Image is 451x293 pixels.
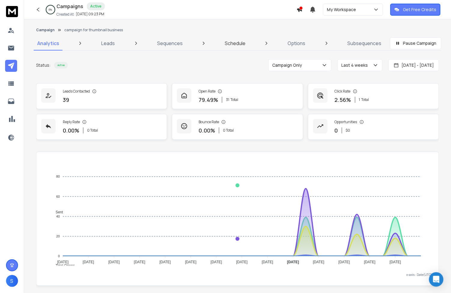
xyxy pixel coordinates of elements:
p: 2.56 % [335,96,351,104]
button: Pause Campaign [390,37,441,49]
p: Get Free Credits [403,7,436,13]
tspan: [DATE] [134,260,145,264]
p: 0 Total [223,128,234,133]
a: Analytics [34,36,63,50]
tspan: [DATE] [236,260,248,264]
tspan: 40 [56,215,60,218]
p: Bounce Rate [199,120,219,124]
a: Opportunities0$0 [308,114,439,140]
tspan: [DATE] [185,260,197,264]
p: 79.49 % [199,96,218,104]
a: Sequences [154,36,186,50]
div: Active [54,62,68,69]
tspan: 0 [58,254,60,258]
p: Open Rate [199,89,215,94]
p: Options [288,40,306,47]
tspan: [DATE] [211,260,222,264]
tspan: [DATE] [339,260,350,264]
p: campaign for thumbnail business [64,28,123,32]
button: [DATE] - [DATE] [389,59,439,71]
p: 0 Total [87,128,98,133]
p: 0 % [49,8,52,11]
a: Reply Rate0.00%0 Total [36,114,167,140]
a: Bounce Rate0.00%0 Total [172,114,303,140]
tspan: [DATE] [108,260,120,264]
p: Created At: [56,12,75,17]
a: Options [284,36,309,50]
p: Schedule [225,40,245,47]
button: S [6,275,18,287]
p: Opportunities [335,120,357,124]
p: Leads [101,40,115,47]
p: Click Rate [335,89,351,94]
p: Campaign Only [272,62,304,68]
a: Click Rate2.56%1Total [308,83,439,109]
span: Total [361,97,369,102]
h1: Campaigns [56,3,83,10]
span: 1 [359,97,360,102]
tspan: [DATE] [313,260,325,264]
span: Total Opens [51,264,75,268]
tspan: [DATE] [390,260,401,264]
span: 31 [226,97,229,102]
tspan: [DATE] [83,260,94,264]
p: Analytics [37,40,59,47]
tspan: 60 [56,195,60,198]
tspan: 20 [56,234,60,238]
p: Subsequences [348,40,382,47]
p: Reply Rate [63,120,80,124]
p: 0.00 % [63,126,79,135]
tspan: [DATE] [287,260,299,264]
tspan: [DATE] [160,260,171,264]
a: Open Rate79.49%31Total [172,83,303,109]
tspan: [DATE] [364,260,376,264]
p: Status: [36,62,50,68]
p: 0 [335,126,338,135]
p: $ 0 [346,128,350,133]
tspan: 80 [56,175,60,179]
span: Sent [51,210,63,214]
div: Active [87,2,105,10]
p: [DATE] 09:23 PM [76,12,104,17]
button: Campaign [36,28,55,32]
p: x-axis : Date(UTC) [41,273,434,277]
p: Last 4 weeks [341,62,370,68]
p: My Workspace [327,7,358,13]
tspan: [DATE] [57,260,69,264]
p: Sequences [157,40,183,47]
p: Leads Contacted [63,89,90,94]
a: Subsequences [344,36,385,50]
p: 39 [63,96,69,104]
tspan: [DATE] [262,260,273,264]
button: Get Free Credits [390,4,440,16]
a: Leads [98,36,118,50]
a: Leads Contacted39 [36,83,167,109]
span: Total [230,97,238,102]
a: Schedule [221,36,249,50]
div: Open Intercom Messenger [429,272,443,287]
p: 0.00 % [199,126,215,135]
